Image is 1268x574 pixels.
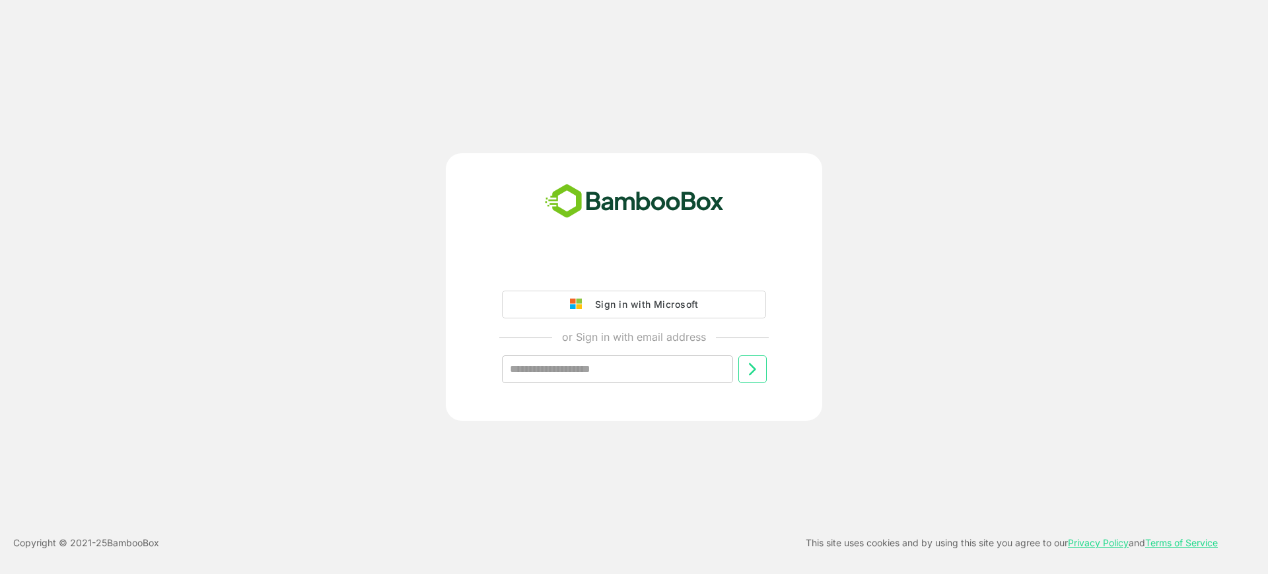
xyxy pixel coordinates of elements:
button: Sign in with Microsoft [502,291,766,318]
div: Sign in with Microsoft [588,296,698,313]
img: bamboobox [538,180,731,223]
p: This site uses cookies and by using this site you agree to our and [806,535,1218,551]
a: Terms of Service [1145,537,1218,548]
a: Privacy Policy [1068,537,1129,548]
iframe: Sign in with Google Button [495,254,773,283]
p: Copyright © 2021- 25 BambooBox [13,535,159,551]
p: or Sign in with email address [562,329,706,345]
img: google [570,299,588,310]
